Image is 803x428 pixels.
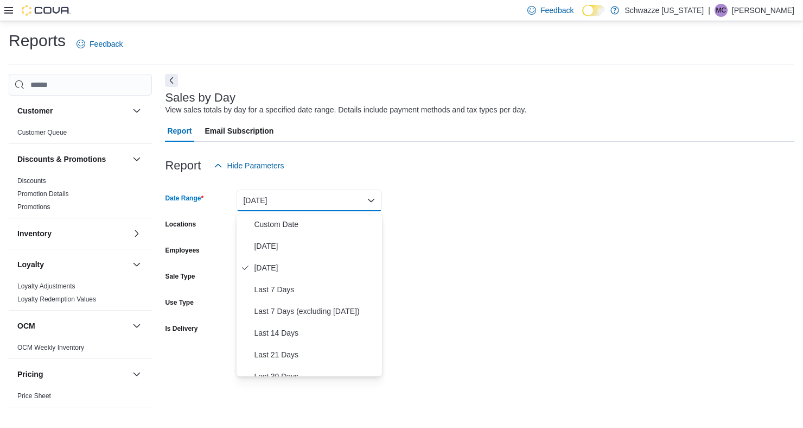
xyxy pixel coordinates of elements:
[130,227,143,240] button: Inventory
[254,261,378,274] span: [DATE]
[17,128,67,137] span: Customer Queue
[17,190,69,198] span: Promotion Details
[254,218,378,231] span: Custom Date
[22,5,71,16] img: Cova
[17,320,35,331] h3: OCM
[227,160,284,171] span: Hide Parameters
[17,259,128,270] button: Loyalty
[9,30,66,52] h1: Reports
[165,220,196,229] label: Locations
[9,174,152,218] div: Discounts & Promotions
[17,343,84,352] span: OCM Weekly Inventory
[165,74,178,87] button: Next
[167,120,192,142] span: Report
[17,282,75,290] a: Loyalty Adjustments
[254,348,378,361] span: Last 21 Days
[130,153,143,166] button: Discounts & Promotions
[209,155,288,177] button: Hide Parameters
[17,369,128,380] button: Pricing
[17,203,50,211] a: Promotions
[17,392,51,400] a: Price Sheet
[17,154,128,165] button: Discounts & Promotions
[237,213,382,376] div: Select listbox
[72,33,127,55] a: Feedback
[165,272,195,281] label: Sale Type
[17,369,43,380] h3: Pricing
[205,120,274,142] span: Email Subscription
[17,177,46,185] span: Discounts
[165,194,203,203] label: Date Range
[254,370,378,383] span: Last 30 Days
[17,105,53,116] h3: Customer
[17,177,46,185] a: Discounts
[90,39,123,49] span: Feedback
[582,16,583,17] span: Dark Mode
[237,190,382,211] button: [DATE]
[17,129,67,136] a: Customer Queue
[254,326,378,339] span: Last 14 Days
[254,283,378,296] span: Last 7 Days
[540,5,573,16] span: Feedback
[165,91,235,104] h3: Sales by Day
[130,258,143,271] button: Loyalty
[9,341,152,358] div: OCM
[17,228,52,239] h3: Inventory
[732,4,794,17] p: [PERSON_NAME]
[254,240,378,253] span: [DATE]
[130,104,143,117] button: Customer
[165,104,526,116] div: View sales totals by day for a specified date range. Details include payment methods and tax type...
[9,280,152,310] div: Loyalty
[9,126,152,143] div: Customer
[17,190,69,198] a: Promotion Details
[165,324,197,333] label: Is Delivery
[17,228,128,239] button: Inventory
[708,4,710,17] p: |
[17,392,51,400] span: Price Sheet
[17,105,128,116] button: Customer
[582,5,605,16] input: Dark Mode
[17,295,96,303] a: Loyalty Redemption Values
[17,203,50,211] span: Promotions
[165,298,193,307] label: Use Type
[254,305,378,318] span: Last 7 Days (excluding [DATE])
[715,4,728,17] div: Michael Cowan
[165,159,201,172] h3: Report
[716,4,726,17] span: MC
[17,259,44,270] h3: Loyalty
[165,246,199,255] label: Employees
[624,4,704,17] p: Schwazze [US_STATE]
[17,154,106,165] h3: Discounts & Promotions
[9,389,152,407] div: Pricing
[130,319,143,332] button: OCM
[130,368,143,381] button: Pricing
[17,344,84,351] a: OCM Weekly Inventory
[17,320,128,331] button: OCM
